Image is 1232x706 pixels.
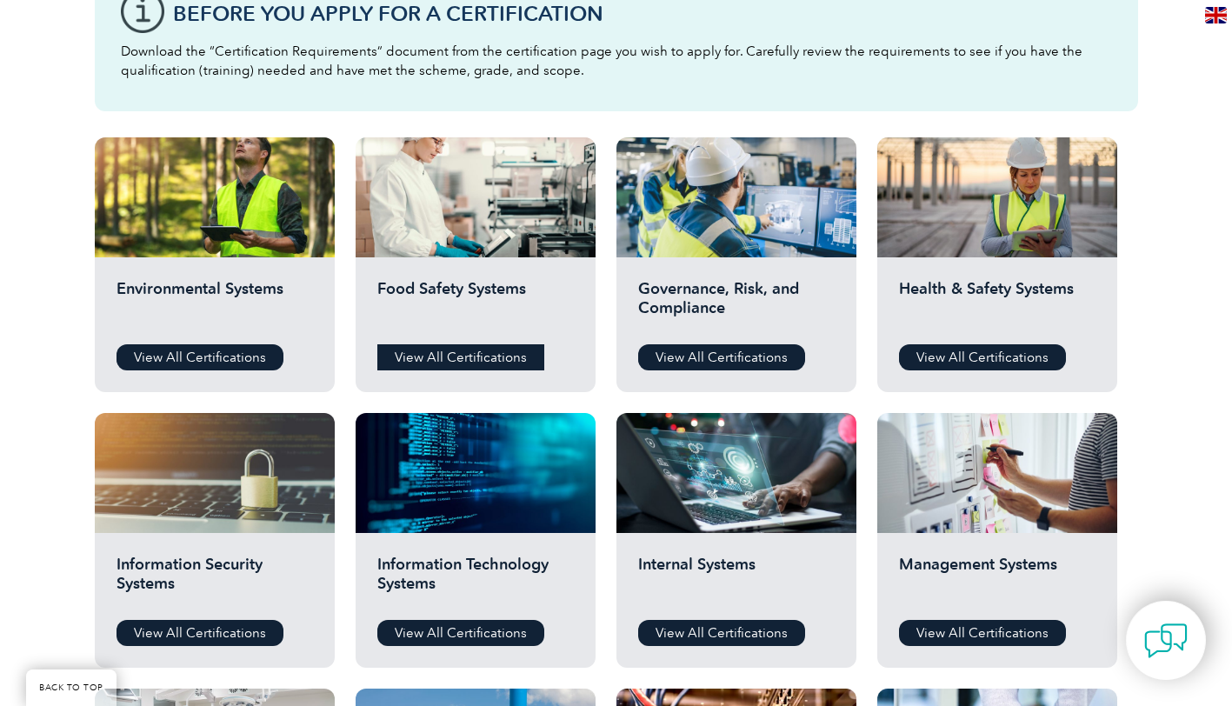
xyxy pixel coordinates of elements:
h2: Internal Systems [638,555,835,607]
a: View All Certifications [638,344,805,370]
a: View All Certifications [117,344,283,370]
a: View All Certifications [638,620,805,646]
img: en [1205,7,1227,23]
h3: Before You Apply For a Certification [173,3,1112,24]
h2: Environmental Systems [117,279,313,331]
img: contact-chat.png [1144,619,1188,663]
h2: Information Security Systems [117,555,313,607]
h2: Governance, Risk, and Compliance [638,279,835,331]
a: View All Certifications [117,620,283,646]
a: View All Certifications [377,620,544,646]
a: View All Certifications [377,344,544,370]
p: Download the “Certification Requirements” document from the certification page you wish to apply ... [121,42,1112,80]
h2: Management Systems [899,555,1095,607]
a: View All Certifications [899,620,1066,646]
a: BACK TO TOP [26,669,117,706]
a: View All Certifications [899,344,1066,370]
h2: Health & Safety Systems [899,279,1095,331]
h2: Information Technology Systems [377,555,574,607]
h2: Food Safety Systems [377,279,574,331]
